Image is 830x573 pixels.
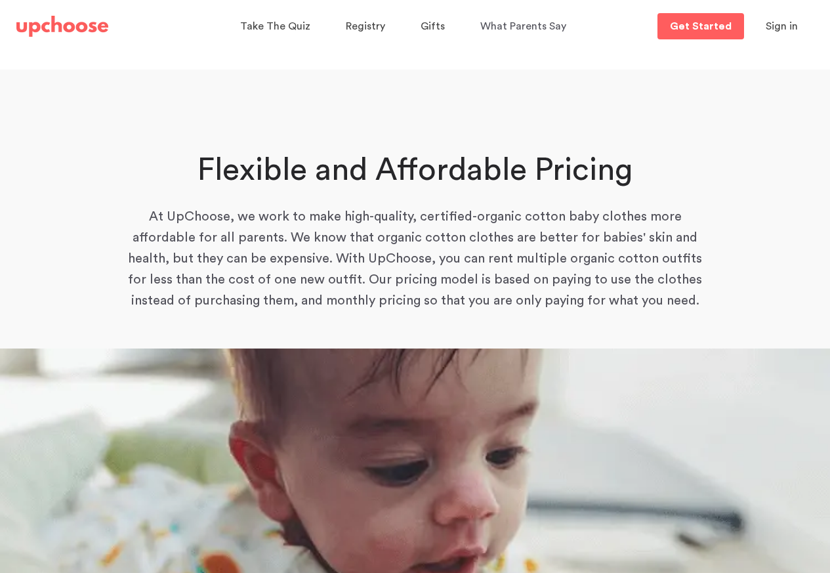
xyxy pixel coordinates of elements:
a: Take The Quiz [240,14,314,39]
p: Get Started [670,21,732,32]
span: What Parents Say [480,21,566,32]
button: Sign in [749,13,814,39]
h1: Flexible and Affordable Pricing [123,150,707,192]
a: What Parents Say [480,14,570,39]
img: UpChoose [16,16,108,37]
span: Gifts [421,21,445,32]
span: Registry [346,21,385,32]
a: UpChoose [16,13,108,40]
span: Take The Quiz [240,21,310,32]
a: Gifts [421,14,449,39]
p: At UpChoose, we work to make high-quality, certified-organic cotton baby clothes more affordable ... [123,206,707,311]
a: Get Started [657,13,744,39]
a: Registry [346,14,389,39]
span: Sign in [766,21,798,32]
